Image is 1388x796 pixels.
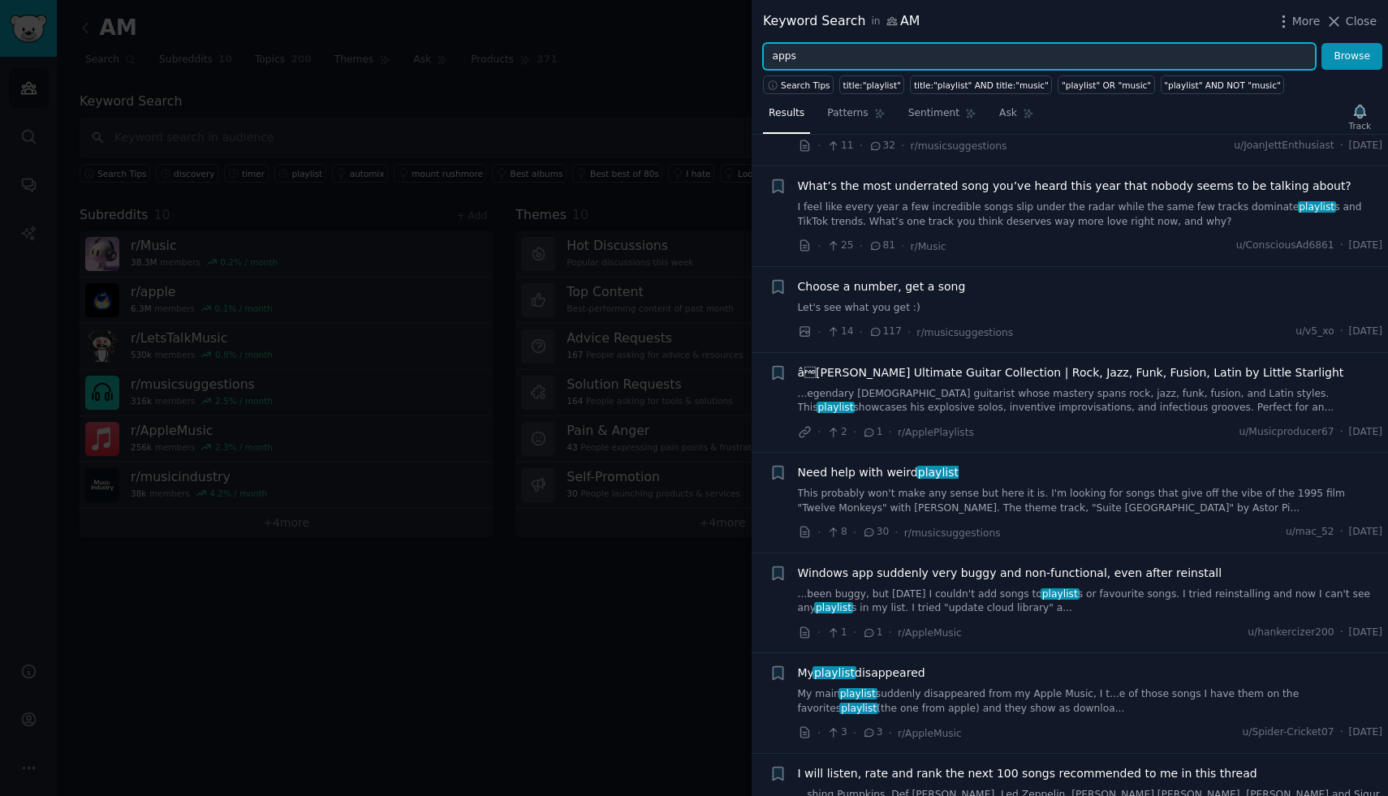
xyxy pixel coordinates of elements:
[871,15,880,29] span: in
[826,626,847,640] span: 1
[1243,725,1334,740] span: u/Spider-Cricket07
[853,624,856,641] span: ·
[1340,325,1343,339] span: ·
[826,239,853,253] span: 25
[817,424,821,441] span: ·
[1349,626,1382,640] span: [DATE]
[869,239,895,253] span: 81
[1340,626,1343,640] span: ·
[763,43,1316,71] input: Try a keyword related to your business
[1349,139,1382,153] span: [DATE]
[911,241,946,252] span: r/Music
[798,278,966,295] a: Choose a number, get a song
[838,688,877,699] span: playlist
[798,364,1344,381] a: â[PERSON_NAME] Ultimate Guitar Collection | Rock, Jazz, Funk, Fusion, Latin by Little Starlight
[910,75,1052,94] a: title:"playlist" AND title:"music"
[1340,425,1343,440] span: ·
[798,387,1383,415] a: ...egendary [DEMOGRAPHIC_DATA] guitarist whose mastery spans rock, jazz, funk, fusion, and Latin ...
[798,765,1257,782] a: I will listen, rate and rank the next 100 songs recommended to me in this thread
[1349,325,1382,339] span: [DATE]
[763,75,834,94] button: Search Tips
[839,75,904,94] a: title:"playlist"
[798,565,1222,582] a: Windows app suddenly very buggy and non-functional, even after reinstall
[1340,525,1343,540] span: ·
[798,200,1383,229] a: I feel like every year a few incredible songs slip under the radar while the same few tracks domi...
[813,666,856,679] span: playlist
[1346,13,1377,30] span: Close
[862,725,882,740] span: 3
[798,687,1383,716] a: My mainplaylistsuddenly disappeared from my Apple Music, I t...e of those songs I have them on th...
[1340,239,1343,253] span: ·
[908,106,959,121] span: Sentiment
[869,139,895,153] span: 32
[1286,525,1334,540] span: u/mac_52
[826,325,853,339] span: 14
[916,327,1013,338] span: r/musicsuggestions
[826,425,847,440] span: 2
[843,80,901,91] div: title:"playlist"
[1340,139,1343,153] span: ·
[1234,139,1334,153] span: u/JoanJettEnthusiast
[826,139,853,153] span: 11
[1248,626,1334,640] span: u/hankercizer200
[817,238,821,255] span: ·
[862,425,882,440] span: 1
[889,424,892,441] span: ·
[860,137,863,154] span: ·
[853,424,856,441] span: ·
[853,725,856,742] span: ·
[798,665,925,682] span: My disappeared
[869,325,902,339] span: 117
[862,525,889,540] span: 30
[826,725,847,740] span: 3
[862,626,882,640] span: 1
[1239,425,1334,440] span: u/Musicproducer67
[798,587,1383,616] a: ...been buggy, but [DATE] I couldn't add songs toplaylists or favourite songs. I tried reinstalli...
[889,624,892,641] span: ·
[769,106,804,121] span: Results
[798,665,925,682] a: Myplaylistdisappeared
[901,238,904,255] span: ·
[826,525,847,540] span: 8
[781,80,830,91] span: Search Tips
[798,301,1383,316] a: Let's see what you get :)
[904,527,1001,539] span: r/musicsuggestions
[1292,13,1321,30] span: More
[860,324,863,341] span: ·
[1164,80,1281,91] div: "playlist" AND NOT "music"
[798,178,1351,195] a: What’s the most underrated song you’ve heard this year that nobody seems to be talking about?
[1340,725,1343,740] span: ·
[898,627,962,639] span: r/AppleMusic
[1161,75,1285,94] a: "playlist" AND NOT "music"
[894,524,898,541] span: ·
[763,101,810,134] a: Results
[839,703,877,714] span: playlist
[1349,425,1382,440] span: [DATE]
[860,238,863,255] span: ·
[798,487,1383,515] a: This probably won't make any sense but here it is. I'm looking for songs that give off the vibe o...
[827,106,868,121] span: Patterns
[999,106,1017,121] span: Ask
[1236,239,1334,253] span: u/ConsciousAd6861
[817,524,821,541] span: ·
[903,101,982,134] a: Sentiment
[1349,725,1382,740] span: [DATE]
[1058,75,1154,94] a: "playlist" OR "music"
[1321,43,1382,71] button: Browse
[1325,13,1377,30] button: Close
[817,137,821,154] span: ·
[911,140,1007,152] span: r/musicsuggestions
[853,524,856,541] span: ·
[1275,13,1321,30] button: More
[817,324,821,341] span: ·
[821,101,890,134] a: Patterns
[994,101,1040,134] a: Ask
[1041,588,1079,600] span: playlist
[1349,239,1382,253] span: [DATE]
[817,624,821,641] span: ·
[889,725,892,742] span: ·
